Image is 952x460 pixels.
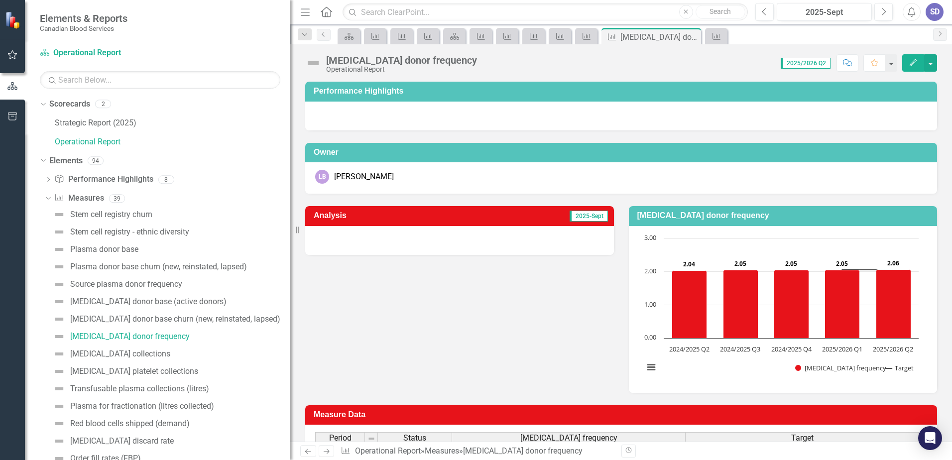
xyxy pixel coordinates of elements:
a: Operational Report [40,47,164,59]
small: Canadian Blood Services [40,24,127,32]
text: 2.05 [836,259,848,268]
div: [PERSON_NAME] [334,171,394,183]
text: 1.00 [644,300,656,309]
div: [MEDICAL_DATA] donor frequency [463,446,583,456]
img: Not Defined [53,435,65,447]
div: » » [341,446,613,457]
a: Red blood cells shipped (demand) [51,416,190,432]
a: Source plasma donor frequency [51,276,182,292]
a: Plasma donor base churn (new, reinstated, lapsed) [51,259,247,275]
span: Elements & Reports [40,12,127,24]
g: Whole blood frequency, series 1 of 2. Bar series with 5 bars. [672,269,911,338]
a: [MEDICAL_DATA] platelet collections [51,363,198,379]
img: Not Defined [53,331,65,343]
div: Source plasma donor frequency [70,280,182,289]
h3: Measure Data [314,410,932,419]
img: Not Defined [53,365,65,377]
img: Not Defined [305,55,321,71]
img: Not Defined [53,261,65,273]
span: Period [329,434,352,443]
img: Not Defined [53,383,65,395]
a: Transfusable plasma collections (litres) [51,381,209,397]
button: 2025-Sept [777,3,872,21]
a: Measures [425,446,459,456]
div: [MEDICAL_DATA] platelet collections [70,367,198,376]
a: Scorecards [49,99,90,110]
a: Stem cell registry churn [51,207,152,223]
img: 8DAGhfEEPCf229AAAAAElFTkSuQmCC [367,435,375,443]
img: Not Defined [53,226,65,238]
img: Not Defined [53,296,65,308]
a: [MEDICAL_DATA] donor base (active donors) [51,294,227,310]
div: Red blood cells shipped (demand) [70,419,190,428]
div: 2 [95,100,111,109]
a: Elements [49,155,83,167]
a: Operational Report [55,136,290,148]
img: Not Defined [53,278,65,290]
div: [MEDICAL_DATA] donor base churn (new, reinstated, lapsed) [70,315,280,324]
text: 2.04 [683,260,695,268]
img: Not Defined [53,209,65,221]
a: [MEDICAL_DATA] collections [51,346,170,362]
path: 2025/2026 Q1, 2.05. Whole blood frequency. [825,270,859,338]
button: Search [696,5,745,19]
div: Stem cell registry churn [70,210,152,219]
div: 94 [88,156,104,165]
text: 3.00 [644,233,656,242]
div: LB [315,170,329,184]
div: Plasma donor base churn (new, reinstated, lapsed) [70,262,247,271]
text: 2024/2025 Q3 [720,345,760,353]
div: Open Intercom Messenger [918,426,942,450]
text: 2.00 [644,266,656,275]
img: Not Defined [53,418,65,430]
text: 2.06 [887,259,899,267]
a: Plasma donor base [51,241,138,257]
path: 2024/2025 Q4, 2.05. Whole blood frequency. [774,270,809,338]
div: 8 [158,175,174,184]
div: [MEDICAL_DATA] donor frequency [70,332,190,341]
h3: Analysis [314,211,448,220]
img: ClearPoint Strategy [5,11,22,29]
path: 2024/2025 Q3, 2.05. Whole blood frequency. [723,270,758,338]
a: [MEDICAL_DATA] donor base churn (new, reinstated, lapsed) [51,311,280,327]
h3: [MEDICAL_DATA] donor frequency [637,211,933,220]
div: 2025-Sept [780,6,868,18]
text: 2024/2025 Q2 [669,345,709,353]
a: Stem cell registry - ethnic diversity [51,224,189,240]
div: [MEDICAL_DATA] collections [70,349,170,358]
text: 2024/2025 Q4 [771,345,812,353]
h3: Performance Highlights [314,87,932,96]
span: Search [710,7,731,15]
button: View chart menu, Chart [644,360,658,374]
a: [MEDICAL_DATA] discard rate [51,433,174,449]
span: 2025/2026 Q2 [781,58,831,69]
svg: Interactive chart [639,233,924,383]
img: Not Defined [53,313,65,325]
span: 2025-Sept [570,211,608,222]
path: 2024/2025 Q2, 2.04. Whole blood frequency. [672,270,707,338]
input: Search Below... [40,71,280,89]
a: Performance Highlights [54,174,153,185]
text: 2.05 [785,259,797,268]
h3: Owner [314,148,932,157]
div: [MEDICAL_DATA] discard rate [70,437,174,446]
button: Show Target [885,363,914,372]
img: Not Defined [53,400,65,412]
div: Plasma for fractionation (litres collected) [70,402,214,411]
text: 2.05 [734,259,746,268]
span: Target [791,434,814,443]
button: Show Whole blood frequency [795,363,874,372]
div: [MEDICAL_DATA] donor base (active donors) [70,297,227,306]
a: Measures [54,193,104,204]
img: Not Defined [53,243,65,255]
a: [MEDICAL_DATA] donor frequency [51,329,190,345]
div: Plasma donor base [70,245,138,254]
button: SD [926,3,944,21]
text: 2025/2026 Q1 [822,345,862,353]
div: Operational Report [326,66,477,73]
a: Operational Report [355,446,421,456]
text: 2025/2026 Q2 [873,345,913,353]
a: Strategic Report (2025) [55,117,290,129]
img: Not Defined [53,348,65,360]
